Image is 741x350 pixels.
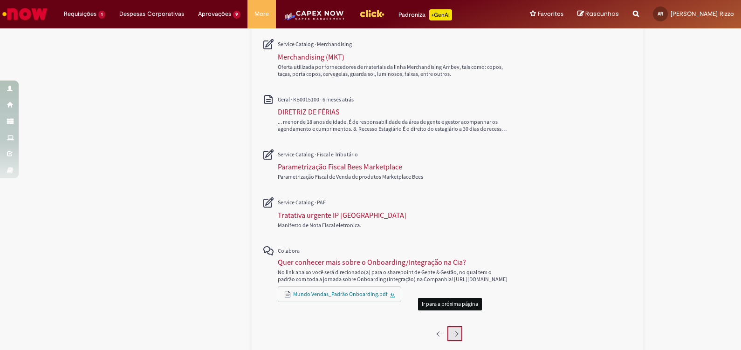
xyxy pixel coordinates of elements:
span: Rascunhos [585,9,619,18]
img: click_logo_yellow_360x200.png [359,7,384,20]
p: +GenAi [429,9,452,20]
img: ServiceNow [1,5,49,23]
a: Rascunhos [577,10,619,19]
span: [PERSON_NAME] Rizzo [671,10,734,18]
span: Favoritos [538,9,563,19]
span: 9 [233,11,241,19]
span: 1 [98,11,105,19]
div: Padroniza [398,9,452,20]
img: CapexLogo5.png [283,9,345,28]
span: AR [658,11,663,17]
span: Despesas Corporativas [119,9,184,19]
span: Requisições [64,9,96,19]
span: Aprovações [198,9,231,19]
span: More [254,9,269,19]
